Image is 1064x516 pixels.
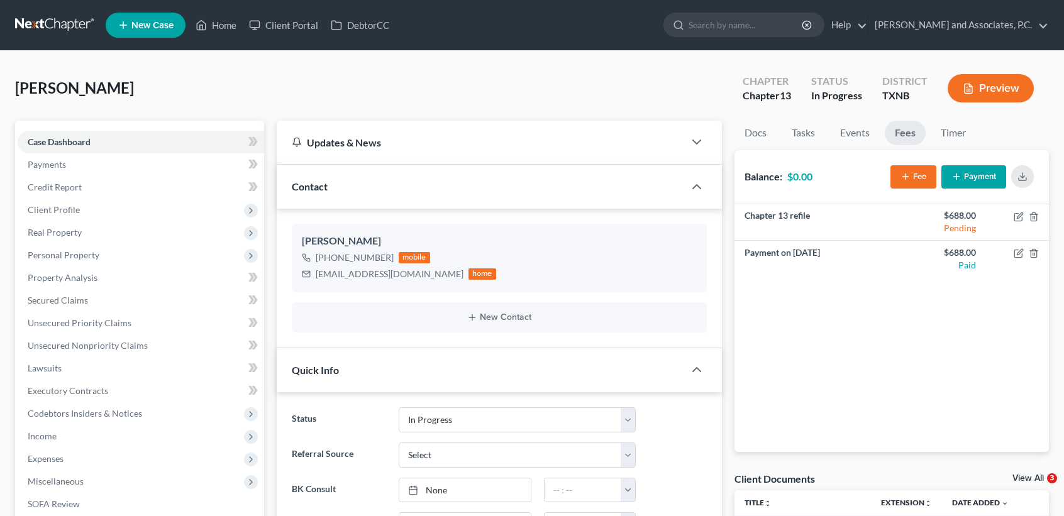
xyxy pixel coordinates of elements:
span: 13 [780,89,791,101]
span: Codebtors Insiders & Notices [28,408,142,419]
span: Secured Claims [28,295,88,305]
div: home [468,268,496,280]
button: Fee [890,165,936,189]
strong: $0.00 [787,170,812,182]
div: Chapter [743,74,791,89]
a: Tasks [782,121,825,145]
span: Personal Property [28,250,99,260]
div: $688.00 [902,246,976,259]
span: Real Property [28,227,82,238]
a: DebtorCC [324,14,396,36]
span: Unsecured Priority Claims [28,317,131,328]
span: SOFA Review [28,498,80,509]
i: unfold_more [764,500,772,507]
a: Lawsuits [18,357,264,380]
a: None [399,478,531,502]
td: Chapter 13 refile [734,204,892,241]
iframe: Intercom live chat [1021,473,1051,503]
span: 3 [1047,473,1057,483]
div: Paid [902,259,976,272]
i: expand_more [1001,500,1009,507]
label: Status [285,407,392,432]
label: BK Consult [285,478,392,503]
div: [PERSON_NAME] [302,234,697,249]
a: Docs [734,121,777,145]
div: Pending [902,222,976,234]
span: Executory Contracts [28,385,108,396]
a: Fees [885,121,926,145]
div: [EMAIL_ADDRESS][DOMAIN_NAME] [316,268,463,280]
a: Property Analysis [18,266,264,289]
span: Expenses [28,453,64,464]
a: Help [825,14,867,36]
span: Property Analysis [28,272,97,283]
i: unfold_more [924,500,932,507]
span: Miscellaneous [28,476,84,486]
span: Lawsuits [28,363,62,373]
span: New Case [131,21,174,30]
a: Secured Claims [18,289,264,312]
a: Payments [18,153,264,176]
a: Date Added expand_more [952,498,1009,507]
span: Credit Report [28,182,82,192]
a: View All [1012,474,1044,483]
a: Case Dashboard [18,131,264,153]
a: Unsecured Priority Claims [18,312,264,334]
div: Client Documents [734,472,815,485]
a: Client Portal [243,14,324,36]
span: Unsecured Nonpriority Claims [28,340,148,351]
span: Income [28,431,57,441]
a: Extensionunfold_more [881,498,932,507]
a: Executory Contracts [18,380,264,402]
a: Home [189,14,243,36]
span: Contact [292,180,328,192]
div: $688.00 [902,209,976,222]
span: Quick Info [292,364,339,376]
button: Preview [948,74,1034,102]
span: Case Dashboard [28,136,91,147]
input: -- : -- [545,478,621,502]
button: New Contact [302,312,697,322]
div: [PHONE_NUMBER] [316,251,394,264]
span: Client Profile [28,204,80,215]
span: [PERSON_NAME] [15,79,134,97]
strong: Balance: [745,170,782,182]
a: Credit Report [18,176,264,199]
div: mobile [399,252,430,263]
div: Updates & News [292,136,669,149]
a: Timer [931,121,976,145]
a: Unsecured Nonpriority Claims [18,334,264,357]
a: SOFA Review [18,493,264,515]
label: Referral Source [285,442,392,468]
div: Chapter [743,89,791,103]
div: In Progress [811,89,862,103]
a: Titleunfold_more [745,498,772,507]
div: District [882,74,928,89]
a: [PERSON_NAME] and Associates, P.C. [868,14,1048,36]
div: Status [811,74,862,89]
a: Events [830,121,880,145]
input: Search by name... [689,13,804,36]
span: Payments [28,159,66,170]
div: TXNB [882,89,928,103]
button: Payment [941,165,1006,189]
td: Payment on [DATE] [734,241,892,277]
